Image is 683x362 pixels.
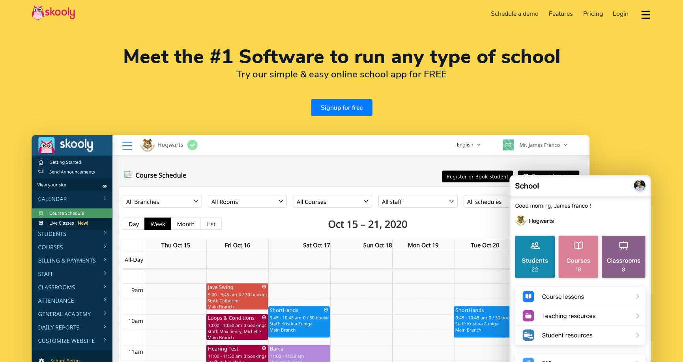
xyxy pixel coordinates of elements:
[486,8,544,20] a: Schedule a demo
[32,47,651,66] h1: Meet the #1 Software to run any type of school
[544,8,578,20] a: Features
[32,5,75,21] img: Skooly
[608,8,634,20] a: Login
[32,68,651,80] h2: Try our simple & easy online school app for FREE
[613,9,629,18] span: Login
[311,99,372,116] a: Signup for free
[583,9,603,18] span: Pricing
[578,8,608,20] a: Pricing
[640,6,651,24] button: dropdown menu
